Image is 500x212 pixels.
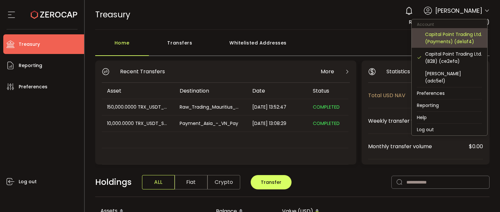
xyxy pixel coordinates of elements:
div: Home [95,36,149,56]
div: 150,000.0000 TRX_USDT_S2UZ [102,103,174,111]
div: Capital Point Trading Ltd. (Payments) (de1af4) [425,31,482,45]
span: Crypto [207,175,240,189]
span: Monthly transfer volume [368,142,469,150]
div: [DATE] 13:52:47 [247,103,308,111]
span: Total USD NAV [368,91,452,99]
li: Preferences [412,87,487,99]
li: Reporting [412,99,487,111]
div: [DATE] 13:08:29 [247,120,308,127]
button: Transfer [251,175,292,189]
span: Fiat [175,175,207,189]
span: Weekly transfer volume [368,117,469,125]
span: Raw Trading Mauritius Ltd (B2B) [409,18,490,26]
span: [PERSON_NAME] [435,6,482,15]
div: Raw_Trading_Mauritius_Dolphin_Wallet_USDT [174,103,246,111]
iframe: Chat Widget [467,181,500,212]
div: Whitelisted Addresses [211,36,305,56]
div: Date [247,87,308,95]
span: Statistics [386,67,410,76]
span: ALL [142,175,175,189]
span: Account [412,22,439,27]
span: Treasury [95,9,130,20]
span: More [321,67,334,76]
span: Reporting [19,61,42,70]
span: $0.00 [469,142,483,150]
span: Recent Transfers [120,67,165,76]
span: Log out [19,177,37,186]
div: Status [308,87,348,95]
span: COMPLETED [313,104,340,110]
div: Asset [102,87,174,95]
li: Help [412,112,487,123]
div: 10,000.0000 TRX_USDT_S2UZ [102,120,174,127]
div: Transfers [149,36,211,56]
span: COMPLETED [313,120,340,127]
div: Destination [174,87,247,95]
span: Transfer [261,179,281,185]
li: Log out [412,124,487,135]
div: Payment_Asia_-_VN_Pay [174,120,246,127]
span: Holdings [95,176,132,188]
div: Capital Point Trading Ltd. (B2B) (ce2efa) [425,50,482,65]
span: Preferences [19,82,47,92]
div: [PERSON_NAME] (adc5e1) [425,70,482,84]
span: Treasury [19,40,40,49]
